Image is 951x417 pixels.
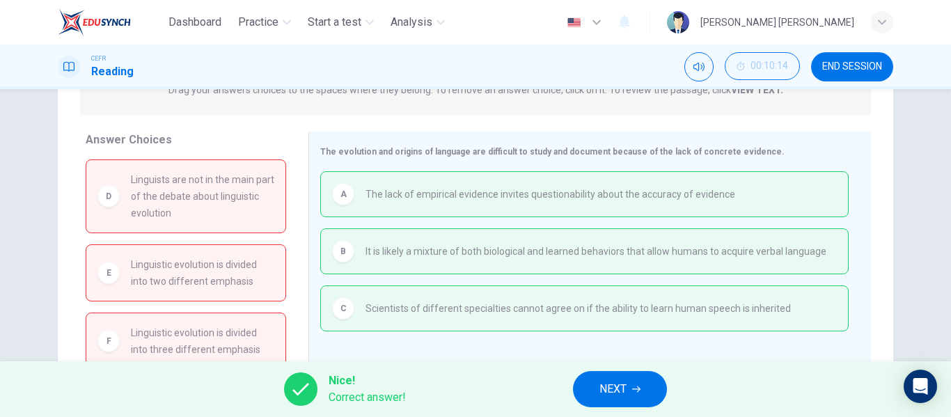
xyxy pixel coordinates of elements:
[332,183,354,205] div: A
[366,186,735,203] span: The lack of empirical evidence invites questionability about the accuracy of evidence
[811,52,893,81] button: END SESSION
[667,11,689,33] img: Profile picture
[725,52,800,81] div: Hide
[86,133,172,146] span: Answer Choices
[91,63,134,80] h1: Reading
[97,262,120,284] div: E
[329,372,406,389] span: Nice!
[97,185,120,207] div: D
[332,240,354,262] div: B
[233,10,297,35] button: Practice
[320,147,785,157] span: The evolution and origins of language are difficult to study and document because of the lack of ...
[750,61,788,72] span: 00:10:14
[308,14,361,31] span: Start a test
[238,14,278,31] span: Practice
[58,8,163,36] a: EduSynch logo
[97,330,120,352] div: F
[366,300,791,317] span: Scientists of different specialties cannot agree on if the ability to learn human speech is inher...
[725,52,800,80] button: 00:10:14
[731,84,783,95] strong: VIEW TEXT.
[684,52,714,81] div: Mute
[700,14,854,31] div: [PERSON_NAME] [PERSON_NAME]
[385,10,450,35] button: Analysis
[565,17,583,28] img: en
[904,370,937,403] div: Open Intercom Messenger
[822,61,882,72] span: END SESSION
[366,243,826,260] span: It is likely a mixture of both biological and learned behaviors that allow humans to acquire verb...
[131,324,274,358] span: Linguistic evolution is divided into three different emphasis
[391,14,432,31] span: Analysis
[599,379,627,399] span: NEXT
[58,8,131,36] img: EduSynch logo
[302,10,379,35] button: Start a test
[91,54,106,63] span: CEFR
[163,10,227,35] button: Dashboard
[573,371,667,407] button: NEXT
[168,84,783,95] p: Drag your answers choices to the spaces where they belong. To remove an answer choice, click on i...
[332,297,354,320] div: C
[131,256,274,290] span: Linguistic evolution is divided into two different emphasis
[131,171,274,221] span: Linguists are not in the main part of the debate about linguistic evolution
[329,389,406,406] span: Correct answer!
[168,14,221,31] span: Dashboard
